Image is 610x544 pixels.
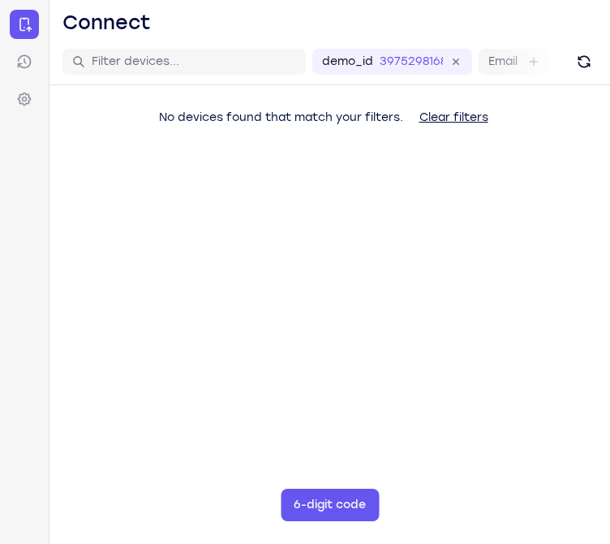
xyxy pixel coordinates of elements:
[322,54,373,70] label: demo_id
[62,10,151,36] h1: Connect
[281,489,379,521] button: 6-digit code
[406,101,501,134] button: Clear filters
[92,54,296,70] input: Filter devices...
[571,49,597,75] button: Refresh
[10,47,39,76] a: Sessions
[10,84,39,114] a: Settings
[10,10,39,39] a: Connect
[159,110,403,124] span: No devices found that match your filters.
[488,54,518,70] label: Email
